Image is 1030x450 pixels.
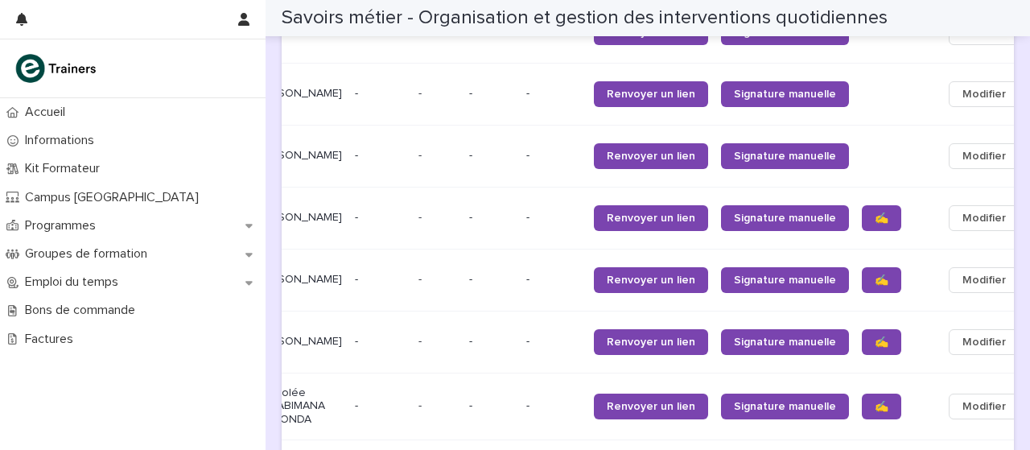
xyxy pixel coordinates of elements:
p: - [526,211,581,225]
span: Signature manuelle [734,336,836,348]
font: Informations [25,134,94,147]
font: Modifier [962,213,1006,224]
font: Kit Formateur [25,162,100,175]
p: - [469,87,513,101]
p: - [355,87,406,101]
span: Signature manuelle [734,275,836,286]
p: [PERSON_NAME] [254,87,342,101]
button: Modifier [949,394,1020,419]
a: Signature manuelle [721,205,849,231]
button: Modifier [949,81,1020,107]
font: Savoirs métier - Organisation et gestion des interventions quotidiennes [282,8,888,27]
img: K0CqGN7SDeD6s4JG8KQk [13,52,101,85]
button: Modifier [949,267,1020,293]
a: Renvoyer un lien [594,267,708,293]
a: Signature manuelle [721,394,849,419]
font: Programmes [25,219,96,232]
p: - [418,396,425,413]
a: Signature manuelle [721,267,849,293]
span: Renvoyer un lien [607,89,695,100]
span: Renvoyer un lien [607,401,695,412]
p: [PERSON_NAME] [254,273,342,287]
span: Signature manuelle [734,213,836,224]
p: - [418,84,425,101]
p: - [418,270,425,287]
span: ✍️ [875,213,888,224]
span: ✍️ [875,401,888,412]
p: - [526,149,581,163]
span: Signature manuelle [734,89,836,100]
a: Signature manuelle [721,329,849,355]
span: Signature manuelle [734,401,836,412]
p: - [469,149,513,163]
p: - [418,208,425,225]
p: - [418,146,425,163]
a: Renvoyer un lien [594,81,708,107]
p: - [526,399,581,413]
font: Groupes de formation [25,247,147,260]
span: Renvoyer un lien [607,151,695,162]
button: Modifier [949,205,1020,231]
p: - [469,335,513,349]
span: Renvoyer un lien [607,336,695,348]
a: Renvoyer un lien [594,329,708,355]
p: - [526,273,581,287]
p: - [526,335,581,349]
a: ✍️ [862,267,901,293]
font: Modifier [962,336,1006,348]
p: - [526,87,581,101]
p: - [469,273,513,287]
p: - [469,399,513,413]
font: Modifier [962,401,1006,412]
a: Renvoyer un lien [594,394,708,419]
p: - [355,211,406,225]
p: - [355,399,406,413]
font: Bons de commande [25,303,135,316]
a: Signature manuelle [721,81,849,107]
a: Renvoyer un lien [594,205,708,231]
button: Modifier [949,329,1020,355]
p: - [418,332,425,349]
p: [PERSON_NAME] [254,335,342,349]
p: Consolée DUSABIMANA KWITONDA [254,386,342,427]
font: Campus [GEOGRAPHIC_DATA] [25,191,199,204]
p: - [355,149,406,163]
a: Renvoyer un lien [594,143,708,169]
font: Modifier [962,151,1006,162]
span: Renvoyer un lien [607,213,695,224]
p: - [355,335,406,349]
p: - [355,273,406,287]
a: Signature manuelle [721,143,849,169]
font: Modifier [962,89,1006,100]
p: [PERSON_NAME] [254,211,342,225]
font: Emploi du temps [25,275,118,288]
span: Renvoyer un lien [607,275,695,286]
font: Modifier [962,275,1006,286]
a: ✍️ [862,205,901,231]
font: Factures [25,332,73,345]
font: Accueil [25,105,65,118]
span: ✍️ [875,275,888,286]
span: ✍️ [875,336,888,348]
p: - [469,211,513,225]
span: Signature manuelle [734,151,836,162]
p: [PERSON_NAME] [254,149,342,163]
a: ✍️ [862,394,901,419]
a: ✍️ [862,329,901,355]
button: Modifier [949,143,1020,169]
